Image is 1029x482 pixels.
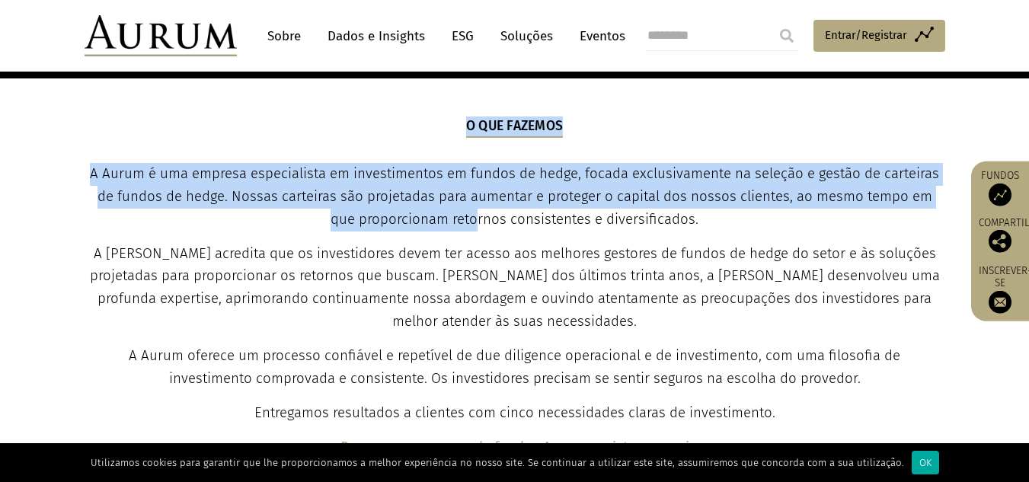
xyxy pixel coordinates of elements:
a: Eventos [572,22,625,50]
img: Aurum [85,15,237,56]
font: Soluções [500,28,553,44]
font: Entregamos resultados a clientes com cinco necessidades claras de investimento. [254,404,775,421]
a: Fundos [979,168,1021,206]
a: Sobre [260,22,308,50]
img: Compartilhe esta publicação [989,229,1011,252]
font: Dados e Insights [328,28,425,44]
a: Entrar/Registrar [813,20,945,52]
a: Dados e Insights [320,22,433,50]
input: Submit [772,21,802,51]
font: A [PERSON_NAME] acredita que os investidores devem ter acesso aos melhores gestores de fundos de ... [90,245,940,330]
font: Sobre [267,28,301,44]
font: Eventos [580,28,625,44]
font: O que fazemos [466,118,563,134]
font: Para acessar a gama de fundos Aurum, registre-se [340,439,661,455]
font: Entrar/Registrar [825,28,907,42]
font: ESG [452,28,474,44]
a: ESG [444,22,481,50]
img: Inscreva-se na nossa newsletter [989,291,1011,314]
font: A Aurum oferece um processo confiável e repetível de due diligence operacional e de investimento,... [129,347,900,387]
font: Fundos [981,168,1019,181]
font: A Aurum é uma empresa especialista em investimentos em fundos de hedge, focada exclusivamente na ... [90,165,939,228]
font: OK [919,457,932,468]
a: aqui [661,439,689,455]
font: Utilizamos cookies para garantir que lhe proporcionamos a melhor experiência no nosso site. Se co... [91,457,904,468]
a: Soluções [493,22,561,50]
img: Fundos de acesso [989,183,1011,206]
